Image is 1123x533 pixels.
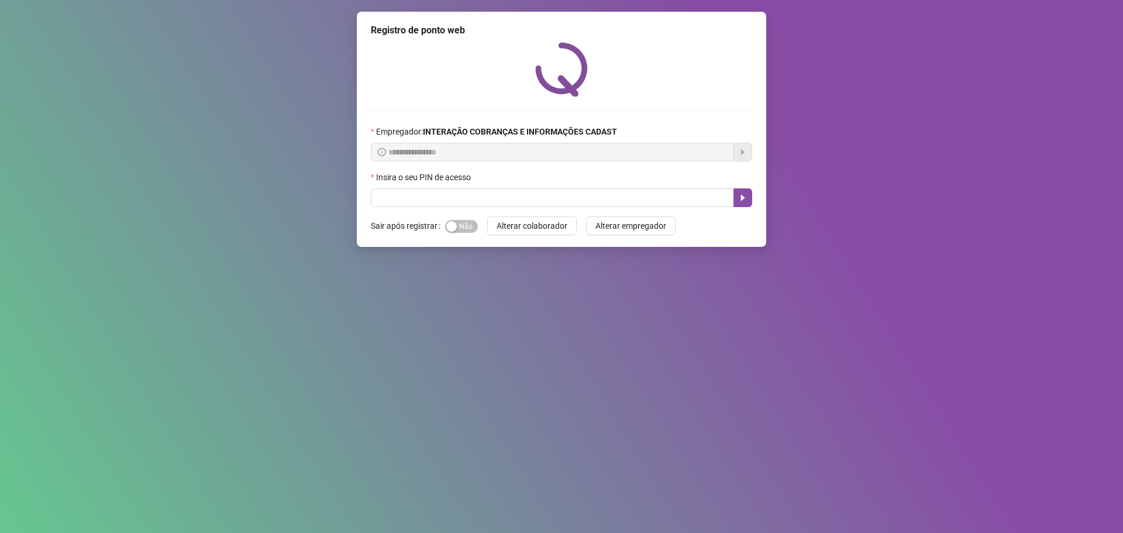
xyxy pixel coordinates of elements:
[376,125,617,138] span: Empregador :
[535,42,588,97] img: QRPoint
[371,23,752,37] div: Registro de ponto web
[738,193,747,202] span: caret-right
[487,216,577,235] button: Alterar colaborador
[586,216,676,235] button: Alterar empregador
[497,219,567,232] span: Alterar colaborador
[378,148,386,156] span: info-circle
[371,171,478,184] label: Insira o seu PIN de acesso
[423,127,617,136] strong: INTERAÇÃO COBRANÇAS E INFORMAÇÕES CADAST
[595,219,666,232] span: Alterar empregador
[371,216,445,235] label: Sair após registrar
